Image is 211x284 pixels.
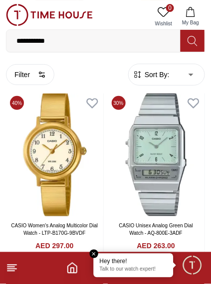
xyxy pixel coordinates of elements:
[151,20,176,27] span: Wishlist
[151,4,176,29] a: 0Wishlist
[66,262,78,274] a: Home
[108,92,205,216] img: CASIO Unisex Analog Green Dial Watch - AQ-800E-3ADF
[6,92,103,216] img: CASIO Women's Analog Multicolor Dial Watch - LTP-B170G-9BVDF
[119,223,193,236] a: CASIO Unisex Analog Green Dial Watch - AQ-800E-3ADF
[182,255,204,277] div: Chat Widget
[11,223,98,236] a: CASIO Women's Analog Multicolor Dial Watch - LTP-B170G-9BVDF
[35,241,73,251] h4: AED 297.00
[133,70,170,80] button: Sort By:
[178,19,203,26] span: My Bag
[100,267,168,274] p: Talk to our watch expert!
[176,4,205,29] button: My Bag
[166,4,174,12] span: 0
[100,258,168,266] div: Hey there!
[137,241,175,251] h4: AED 263.00
[10,96,24,110] span: 40 %
[6,64,54,85] button: Filter
[112,96,126,110] span: 30 %
[6,4,93,26] img: ...
[143,70,170,80] span: Sort By:
[90,250,99,259] em: Close tooltip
